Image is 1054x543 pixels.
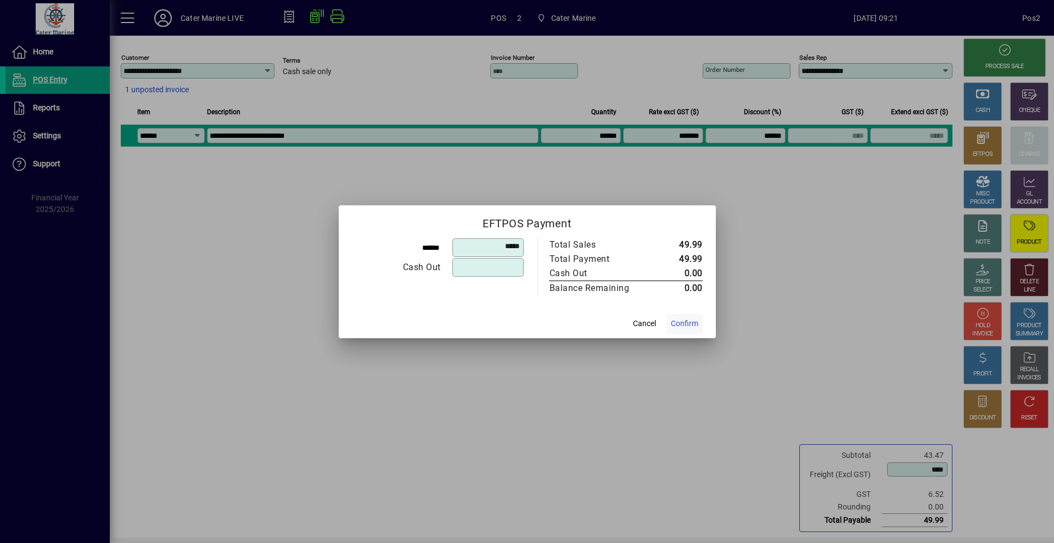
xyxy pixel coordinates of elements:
[653,252,703,266] td: 49.99
[550,267,642,280] div: Cash Out
[627,314,662,334] button: Cancel
[352,261,441,274] div: Cash Out
[653,281,703,295] td: 0.00
[550,282,642,295] div: Balance Remaining
[653,238,703,252] td: 49.99
[671,318,698,329] span: Confirm
[666,314,703,334] button: Confirm
[549,252,653,266] td: Total Payment
[633,318,656,329] span: Cancel
[653,266,703,281] td: 0.00
[549,238,653,252] td: Total Sales
[339,205,716,237] h2: EFTPOS Payment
